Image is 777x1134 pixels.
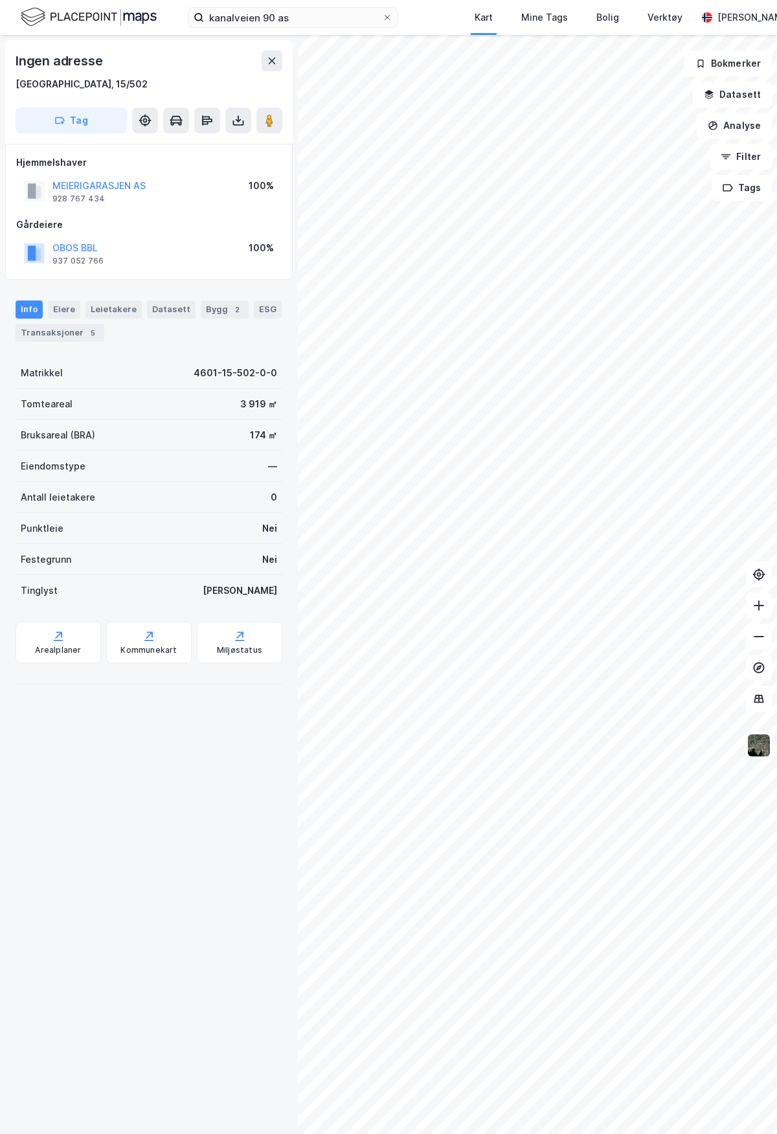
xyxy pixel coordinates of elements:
[85,301,142,319] div: Leietakere
[693,82,772,108] button: Datasett
[204,8,382,27] input: Søk på adresse, matrikkel, gårdeiere, leietakere eller personer
[86,326,99,339] div: 5
[271,490,277,505] div: 0
[21,365,63,381] div: Matrikkel
[21,6,157,28] img: logo.f888ab2527a4732fd821a326f86c7f29.svg
[712,175,772,201] button: Tags
[712,1072,777,1134] iframe: Chat Widget
[35,645,81,655] div: Arealplaner
[647,10,682,25] div: Verktøy
[16,217,282,232] div: Gårdeiere
[120,645,177,655] div: Kommunekart
[16,324,104,342] div: Transaksjoner
[48,301,80,319] div: Eiere
[249,240,274,256] div: 100%
[16,51,105,71] div: Ingen adresse
[21,427,95,443] div: Bruksareal (BRA)
[697,113,772,139] button: Analyse
[16,155,282,170] div: Hjemmelshaver
[712,1072,777,1134] div: Kontrollprogram for chat
[21,583,58,598] div: Tinglyst
[52,194,105,204] div: 928 767 434
[250,427,277,443] div: 174 ㎡
[52,256,104,266] div: 937 052 766
[747,733,771,758] img: 9k=
[262,521,277,536] div: Nei
[201,301,249,319] div: Bygg
[147,301,196,319] div: Datasett
[249,178,274,194] div: 100%
[710,144,772,170] button: Filter
[240,396,277,412] div: 3 919 ㎡
[21,490,95,505] div: Antall leietakere
[16,76,148,92] div: [GEOGRAPHIC_DATA], 15/502
[262,552,277,567] div: Nei
[203,583,277,598] div: [PERSON_NAME]
[21,459,85,474] div: Eiendomstype
[684,51,772,76] button: Bokmerker
[231,303,243,316] div: 2
[21,521,63,536] div: Punktleie
[596,10,619,25] div: Bolig
[16,301,43,319] div: Info
[521,10,568,25] div: Mine Tags
[21,552,71,567] div: Festegrunn
[268,459,277,474] div: —
[475,10,493,25] div: Kart
[217,645,262,655] div: Miljøstatus
[16,108,127,133] button: Tag
[21,396,73,412] div: Tomteareal
[254,301,282,319] div: ESG
[194,365,277,381] div: 4601-15-502-0-0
